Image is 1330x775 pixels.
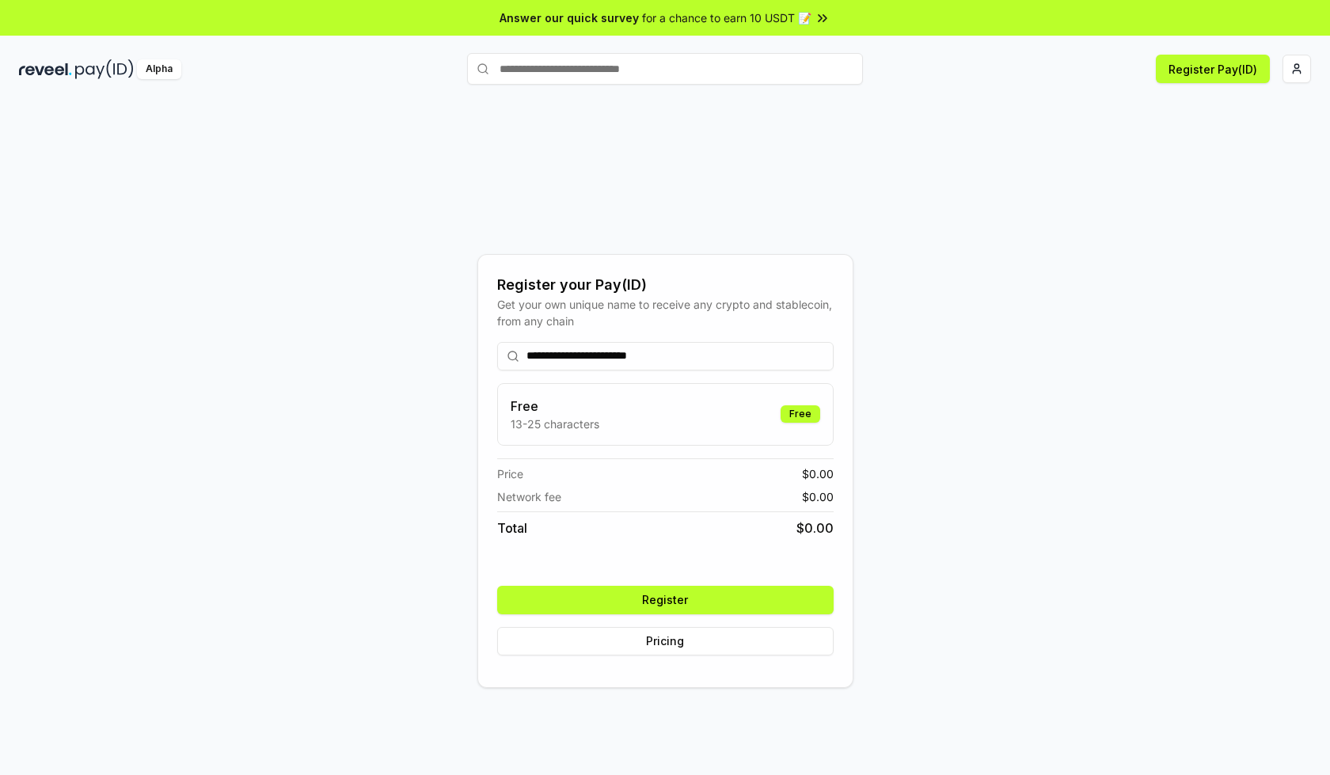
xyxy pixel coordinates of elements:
span: Network fee [497,488,561,505]
span: Answer our quick survey [500,9,639,26]
p: 13-25 characters [511,416,599,432]
span: Total [497,519,527,538]
button: Pricing [497,627,834,655]
div: Get your own unique name to receive any crypto and stablecoin, from any chain [497,296,834,329]
div: Free [781,405,820,423]
h3: Free [511,397,599,416]
span: $ 0.00 [802,488,834,505]
div: Alpha [137,59,181,79]
span: $ 0.00 [802,465,834,482]
span: Price [497,465,523,482]
img: reveel_dark [19,59,72,79]
button: Register Pay(ID) [1156,55,1270,83]
span: for a chance to earn 10 USDT 📝 [642,9,811,26]
button: Register [497,586,834,614]
span: $ 0.00 [796,519,834,538]
img: pay_id [75,59,134,79]
div: Register your Pay(ID) [497,274,834,296]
